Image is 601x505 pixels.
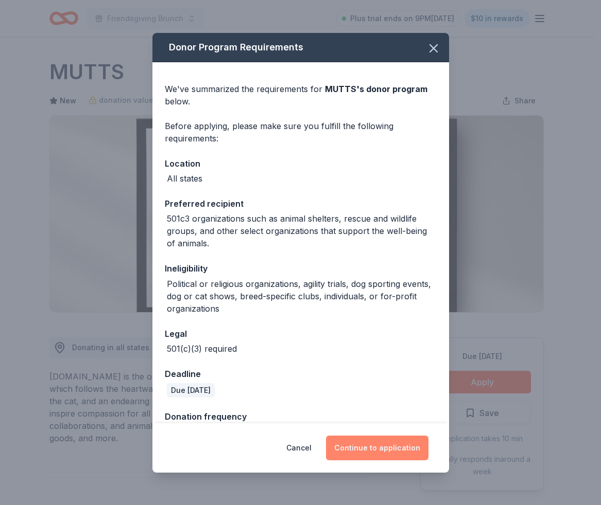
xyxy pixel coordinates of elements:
div: Donor Program Requirements [152,33,449,62]
div: Political or religious organizations, agility trials, dog sporting events, dog or cat shows, bree... [167,278,437,315]
span: MUTTS 's donor program [325,84,427,94]
div: 501(c)(3) required [167,342,237,355]
div: Before applying, please make sure you fulfill the following requirements: [165,120,437,145]
button: Continue to application [326,436,428,460]
div: Donation frequency [165,410,437,423]
div: We've summarized the requirements for below. [165,83,437,107]
div: Deadline [165,367,437,381]
div: All states [167,172,202,185]
div: 501c3 organizations such as animal shelters, rescue and wildlife groups, and other select organiz... [167,212,437,249]
button: Cancel [286,436,312,460]
div: Ineligibility [165,262,437,275]
div: Legal [165,327,437,340]
div: Preferred recipient [165,197,437,210]
div: Location [165,157,437,170]
div: Due [DATE] [167,383,215,398]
